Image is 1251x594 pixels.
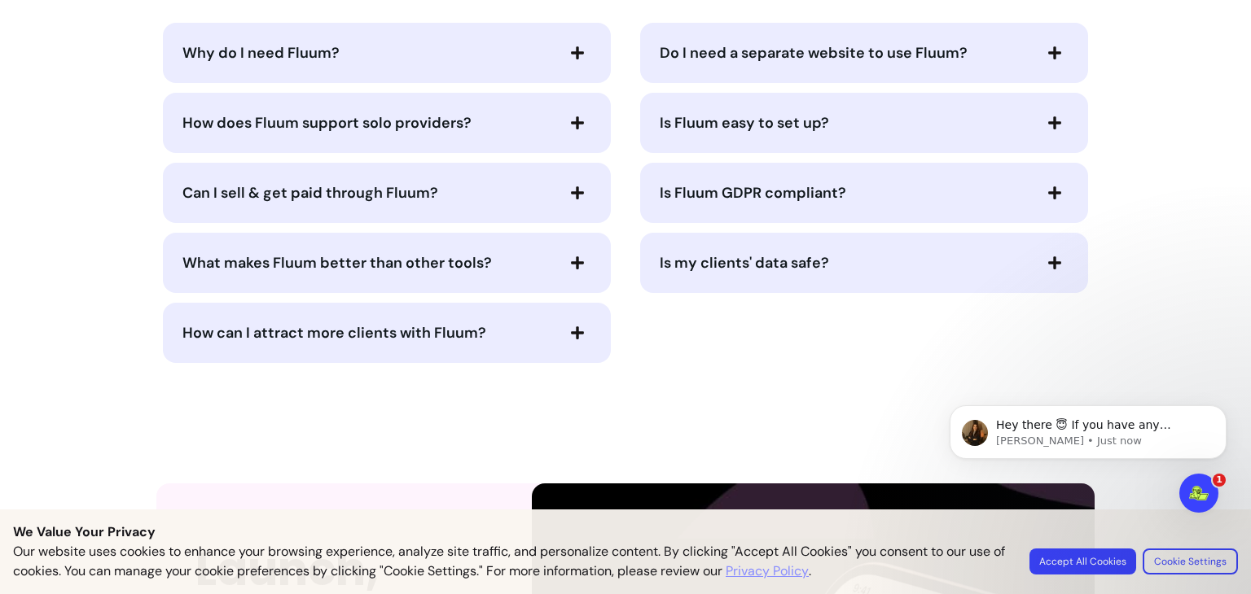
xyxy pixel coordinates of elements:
[660,113,829,133] span: Is Fluum easy to set up?
[660,253,829,273] span: Is my clients' data safe?
[660,249,1069,277] button: Is my clients' data safe?
[660,39,1069,67] button: Do I need a separate website to use Fluum?
[182,253,492,273] span: What makes Fluum better than other tools?
[1213,474,1226,487] span: 1
[182,183,438,203] span: Can I sell & get paid through Fluum?
[13,542,1010,581] p: Our website uses cookies to enhance your browsing experience, analyze site traffic, and personali...
[925,371,1251,550] iframe: Intercom notifications message
[726,561,809,581] a: Privacy Policy
[182,319,591,347] button: How can I attract more clients with Fluum?
[660,179,1069,207] button: Is Fluum GDPR compliant?
[660,183,846,203] span: Is Fluum GDPR compliant?
[182,109,591,137] button: How does Fluum support solo providers?
[182,43,340,63] span: Why do I need Fluum?
[660,43,968,63] span: Do I need a separate website to use Fluum?
[182,113,472,133] span: How does Fluum support solo providers?
[1179,474,1218,513] iframe: Intercom live chat
[182,39,591,67] button: Why do I need Fluum?
[182,323,486,343] span: How can I attract more clients with Fluum?
[660,109,1069,137] button: Is Fluum easy to set up?
[1029,548,1136,574] button: Accept All Cookies
[182,249,591,277] button: What makes Fluum better than other tools?
[182,179,591,207] button: Can I sell & get paid through Fluum?
[1143,548,1238,574] button: Cookie Settings
[13,522,1238,542] p: We Value Your Privacy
